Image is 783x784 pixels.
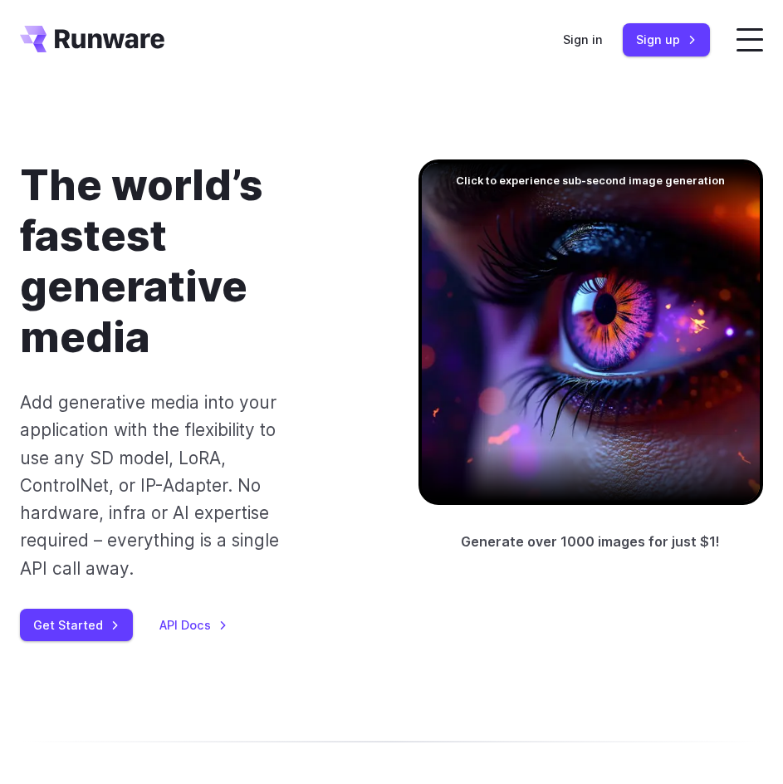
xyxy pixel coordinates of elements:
h1: The world’s fastest generative media [20,159,365,362]
p: Generate over 1000 images for just $1! [461,532,720,553]
a: Go to / [20,26,164,52]
p: Add generative media into your application with the flexibility to use any SD model, LoRA, Contro... [20,389,296,582]
a: Get Started [20,609,133,641]
a: API Docs [159,615,228,635]
a: Sign in [563,30,603,49]
a: Sign up [623,23,710,56]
